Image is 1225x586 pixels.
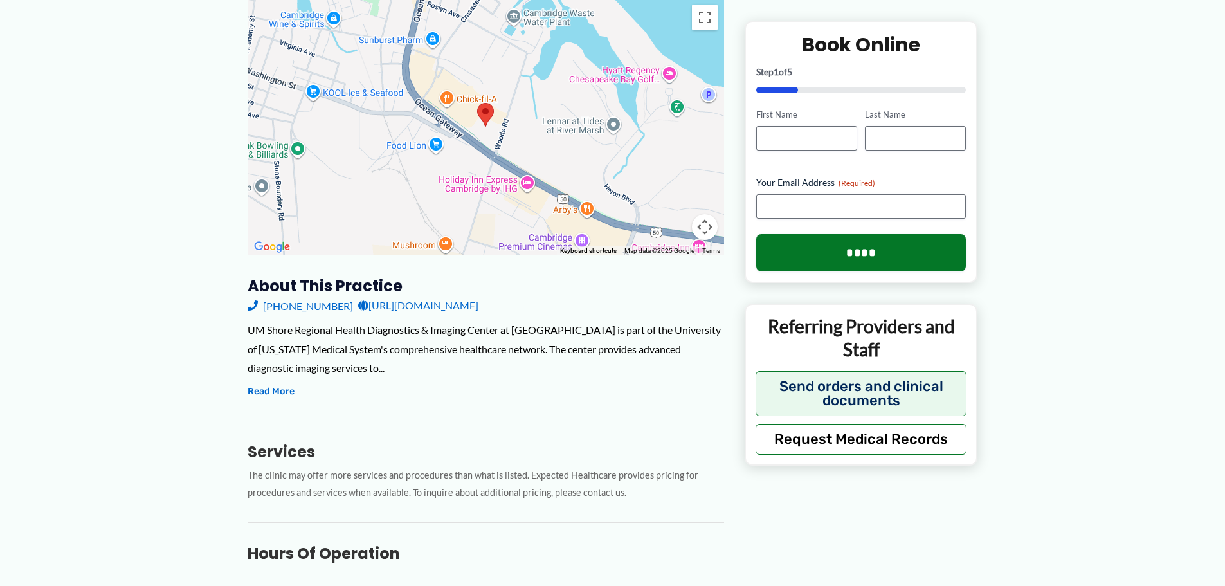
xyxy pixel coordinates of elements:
a: Open this area in Google Maps (opens a new window) [251,239,293,255]
h3: Hours of Operation [248,544,724,563]
button: Map camera controls [692,214,718,240]
a: [PHONE_NUMBER] [248,296,353,315]
p: The clinic may offer more services and procedures than what is listed. Expected Healthcare provid... [248,467,724,502]
h3: About this practice [248,276,724,296]
button: Keyboard shortcuts [560,246,617,255]
h2: Book Online [756,32,966,57]
p: Step of [756,68,966,77]
img: Google [251,239,293,255]
span: 5 [787,66,792,77]
span: (Required) [839,178,875,188]
label: Last Name [865,109,966,121]
div: UM Shore Regional Health Diagnostics & Imaging Center at [GEOGRAPHIC_DATA] is part of the Univers... [248,320,724,378]
a: Terms (opens in new tab) [702,247,720,254]
p: Referring Providers and Staff [756,315,967,362]
label: First Name [756,109,857,121]
label: Your Email Address [756,176,966,189]
button: Toggle fullscreen view [692,5,718,30]
a: [URL][DOMAIN_NAME] [358,296,478,315]
h3: Services [248,442,724,462]
span: 1 [774,66,779,77]
button: Read More [248,384,295,399]
button: Request Medical Records [756,423,967,454]
span: Map data ©2025 Google [624,247,694,254]
button: Send orders and clinical documents [756,371,967,416]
